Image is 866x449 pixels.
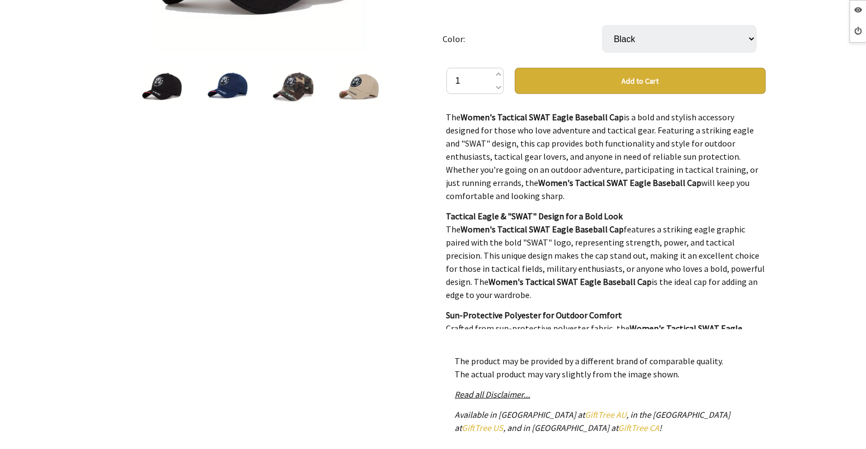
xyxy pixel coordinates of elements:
strong: Sun-Protective Polyester for Outdoor Comfort [446,310,623,320]
p: Crafted from sun-protective polyester fabric, the ensures that you stay shielded from harmful UV ... [446,308,766,413]
p: The product may be provided by a different brand of comparable quality. The actual product may va... [455,354,757,381]
button: Add to Cart [515,68,766,94]
strong: Women's Tactical SWAT Eagle Baseball Cap [461,224,624,235]
td: Color: [443,10,602,68]
strong: Women's Tactical SWAT Eagle Baseball Cap [489,276,652,287]
img: Women's Tactical SWAT Eagle Baseball Cap [338,66,380,107]
img: Women's Tactical SWAT Eagle Baseball Cap [141,66,183,107]
strong: Tactical Eagle & "SWAT" Design for a Bold Look [446,211,623,221]
a: GiftTree US [462,422,504,433]
img: Women's Tactical SWAT Eagle Baseball Cap [272,66,314,107]
p: The features a striking eagle graphic paired with the bold "SWAT" logo, representing strength, po... [446,209,766,301]
img: Women's Tactical SWAT Eagle Baseball Cap [207,66,248,107]
a: Read all Disclaimer... [455,389,531,400]
p: The is a bold and stylish accessory designed for those who love adventure and tactical gear. Feat... [446,110,766,202]
strong: Women's Tactical SWAT Eagle Baseball Cap [461,112,624,123]
a: GiftTree CA [619,422,660,433]
strong: Women's Tactical SWAT Eagle Baseball Cap [539,177,702,188]
a: GiftTree AU [585,409,627,420]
